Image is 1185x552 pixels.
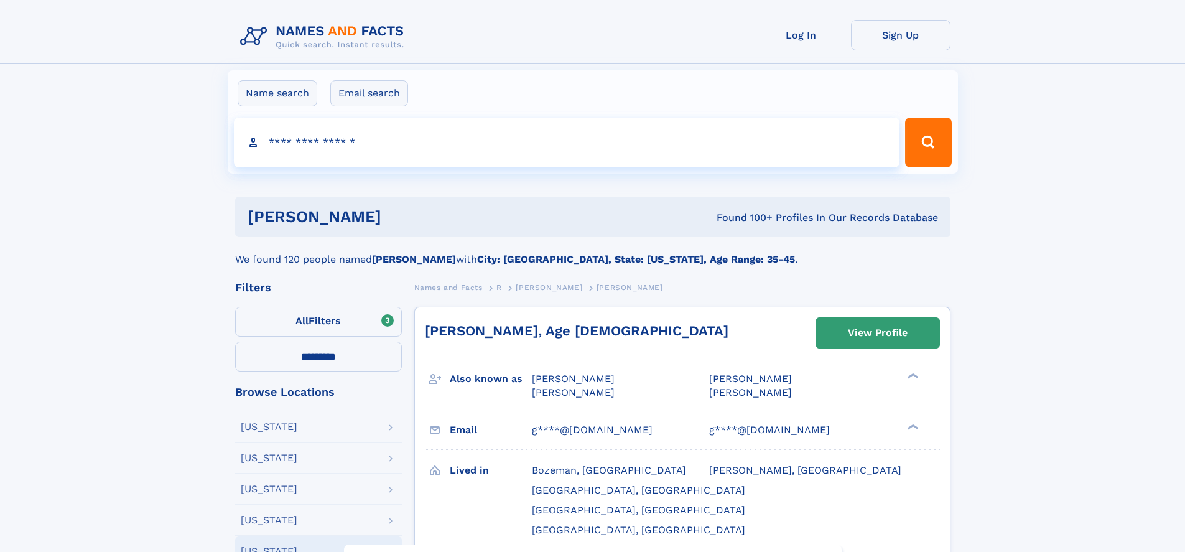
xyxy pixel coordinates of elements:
[235,386,402,398] div: Browse Locations
[238,80,317,106] label: Name search
[235,282,402,293] div: Filters
[235,20,414,54] img: Logo Names and Facts
[235,307,402,337] label: Filters
[241,453,297,463] div: [US_STATE]
[372,253,456,265] b: [PERSON_NAME]
[241,422,297,432] div: [US_STATE]
[532,386,615,398] span: [PERSON_NAME]
[425,323,728,339] a: [PERSON_NAME], Age [DEMOGRAPHIC_DATA]
[709,373,792,385] span: [PERSON_NAME]
[496,279,502,295] a: R
[241,484,297,494] div: [US_STATE]
[709,464,901,476] span: [PERSON_NAME], [GEOGRAPHIC_DATA]
[330,80,408,106] label: Email search
[904,423,919,431] div: ❯
[450,368,532,390] h3: Also known as
[848,319,908,347] div: View Profile
[851,20,950,50] a: Sign Up
[477,253,795,265] b: City: [GEOGRAPHIC_DATA], State: [US_STATE], Age Range: 35-45
[295,315,309,327] span: All
[532,464,686,476] span: Bozeman, [GEOGRAPHIC_DATA]
[234,118,900,167] input: search input
[532,524,745,536] span: [GEOGRAPHIC_DATA], [GEOGRAPHIC_DATA]
[904,372,919,380] div: ❯
[816,318,939,348] a: View Profile
[450,419,532,441] h3: Email
[549,211,938,225] div: Found 100+ Profiles In Our Records Database
[241,515,297,525] div: [US_STATE]
[597,283,663,292] span: [PERSON_NAME]
[532,373,615,385] span: [PERSON_NAME]
[751,20,851,50] a: Log In
[532,484,745,496] span: [GEOGRAPHIC_DATA], [GEOGRAPHIC_DATA]
[709,386,792,398] span: [PERSON_NAME]
[235,237,950,267] div: We found 120 people named with .
[496,283,502,292] span: R
[905,118,951,167] button: Search Button
[450,460,532,481] h3: Lived in
[414,279,483,295] a: Names and Facts
[516,283,582,292] span: [PERSON_NAME]
[532,504,745,516] span: [GEOGRAPHIC_DATA], [GEOGRAPHIC_DATA]
[248,209,549,225] h1: [PERSON_NAME]
[516,279,582,295] a: [PERSON_NAME]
